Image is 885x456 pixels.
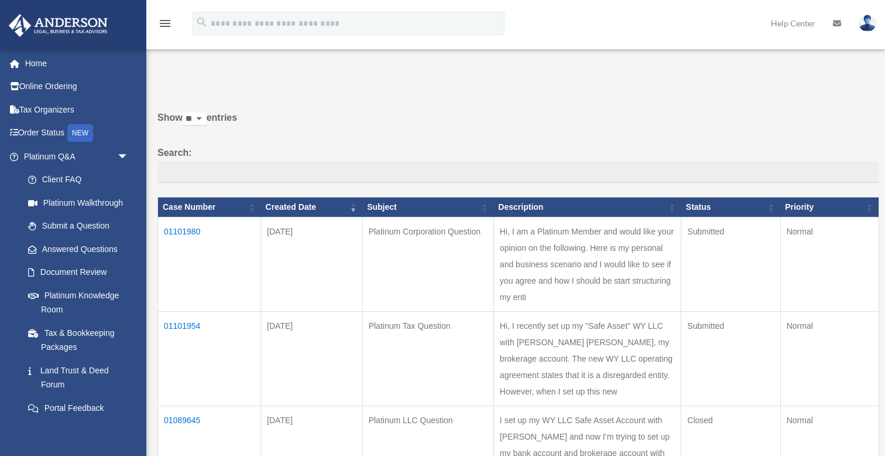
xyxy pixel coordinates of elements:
[493,198,681,217] th: Description: activate to sort column ascending
[493,312,681,406] td: Hi, I recently set up my "Safe Asset" WY LLC with [PERSON_NAME] [PERSON_NAME], my brokerage accou...
[493,217,681,312] td: Hi, I am a Platinum Member and would like your opinion on the following. Here is my personal and ...
[117,145,140,169] span: arrow_drop_down
[8,75,146,98] a: Online Ordering
[183,113,207,126] select: Showentries
[16,284,140,321] a: Platinum Knowledge Room
[157,110,879,138] label: Show entries
[158,312,261,406] td: 01101954
[780,217,879,312] td: Normal
[8,52,146,75] a: Home
[362,217,493,312] td: Platinum Corporation Question
[5,14,111,37] img: Anderson Advisors Platinum Portal
[158,21,172,30] a: menu
[780,198,879,217] th: Priority: activate to sort column ascending
[157,145,879,183] label: Search:
[681,198,780,217] th: Status: activate to sort column ascending
[16,396,140,420] a: Portal Feedback
[67,124,93,142] div: NEW
[261,217,363,312] td: [DATE]
[681,312,780,406] td: Submitted
[157,161,879,183] input: Search:
[780,312,879,406] td: Normal
[16,261,140,284] a: Document Review
[16,168,140,192] a: Client FAQ
[362,198,493,217] th: Subject: activate to sort column ascending
[158,16,172,30] i: menu
[8,121,146,145] a: Order StatusNEW
[261,198,363,217] th: Created Date: activate to sort column ascending
[261,312,363,406] td: [DATE]
[158,217,261,312] td: 01101980
[16,215,140,238] a: Submit a Question
[362,312,493,406] td: Platinum Tax Question
[859,15,876,32] img: User Pic
[158,198,261,217] th: Case Number: activate to sort column ascending
[16,237,135,261] a: Answered Questions
[8,145,140,168] a: Platinum Q&Aarrow_drop_down
[681,217,780,312] td: Submitted
[8,98,146,121] a: Tax Organizers
[16,359,140,396] a: Land Trust & Deed Forum
[195,16,208,29] i: search
[16,191,140,215] a: Platinum Walkthrough
[16,321,140,359] a: Tax & Bookkeeping Packages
